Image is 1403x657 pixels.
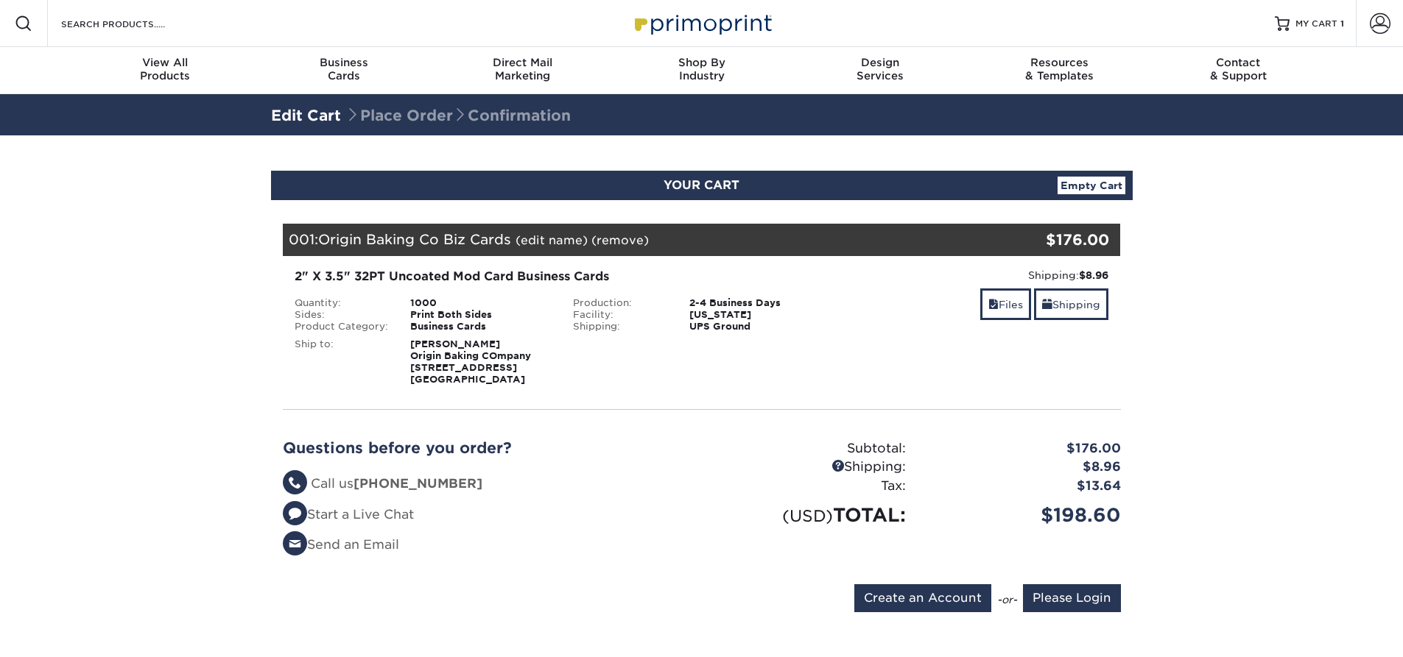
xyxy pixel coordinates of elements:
[410,338,531,385] strong: [PERSON_NAME] Origin Baking COmpany [STREET_ADDRESS] [GEOGRAPHIC_DATA]
[283,475,691,494] li: Call us
[970,56,1149,69] span: Resources
[612,56,791,82] div: Industry
[782,506,833,525] small: (USD)
[791,47,970,94] a: DesignServices
[791,56,970,82] div: Services
[791,56,970,69] span: Design
[1034,288,1108,320] a: Shipping
[997,594,1017,605] em: -or-
[664,178,739,192] span: YOUR CART
[702,439,917,458] div: Subtotal:
[318,231,511,247] span: Origin Baking Co Biz Cards
[1023,584,1121,612] input: Please Login
[970,47,1149,94] a: Resources& Templates
[399,309,562,321] div: Print Both Sides
[1042,299,1052,310] span: shipping
[562,309,678,321] div: Facility:
[284,321,400,333] div: Product Category:
[1295,18,1337,30] span: MY CART
[433,47,612,94] a: Direct MailMarketing
[612,47,791,94] a: Shop ByIndustry
[678,321,841,333] div: UPS Ground
[917,458,1132,477] div: $8.96
[988,299,999,310] span: files
[60,15,203,32] input: SEARCH PRODUCTS.....
[854,584,991,612] input: Create an Account
[917,439,1132,458] div: $176.00
[1058,177,1125,194] a: Empty Cart
[917,501,1132,529] div: $198.60
[254,56,433,69] span: Business
[284,309,400,321] div: Sides:
[399,321,562,333] div: Business Cards
[1149,56,1328,69] span: Contact
[433,56,612,82] div: Marketing
[702,458,917,477] div: Shipping:
[981,229,1110,251] div: $176.00
[917,477,1132,496] div: $13.64
[1340,18,1344,29] span: 1
[283,507,414,522] a: Start a Live Chat
[76,56,255,82] div: Products
[628,7,776,39] img: Primoprint
[254,56,433,82] div: Cards
[254,47,433,94] a: BusinessCards
[702,501,917,529] div: TOTAL:
[284,297,400,309] div: Quantity:
[612,56,791,69] span: Shop By
[562,321,678,333] div: Shipping:
[433,56,612,69] span: Direct Mail
[1079,269,1108,281] strong: $8.96
[399,297,562,309] div: 1000
[980,288,1031,320] a: Files
[76,56,255,69] span: View All
[345,107,571,124] span: Place Order Confirmation
[591,233,649,247] a: (remove)
[702,477,917,496] div: Tax:
[295,268,830,285] div: 2" X 3.5" 32PT Uncoated Mod Card Business Cards
[354,476,482,491] strong: [PHONE_NUMBER]
[970,56,1149,82] div: & Templates
[283,439,691,457] h2: Questions before you order?
[76,47,255,94] a: View AllProducts
[678,297,841,309] div: 2-4 Business Days
[271,107,341,124] a: Edit Cart
[516,233,588,247] a: (edit name)
[1149,47,1328,94] a: Contact& Support
[283,537,399,552] a: Send an Email
[562,297,678,309] div: Production:
[284,338,400,386] div: Ship to:
[283,224,981,256] div: 001:
[852,268,1109,283] div: Shipping:
[678,309,841,321] div: [US_STATE]
[1149,56,1328,82] div: & Support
